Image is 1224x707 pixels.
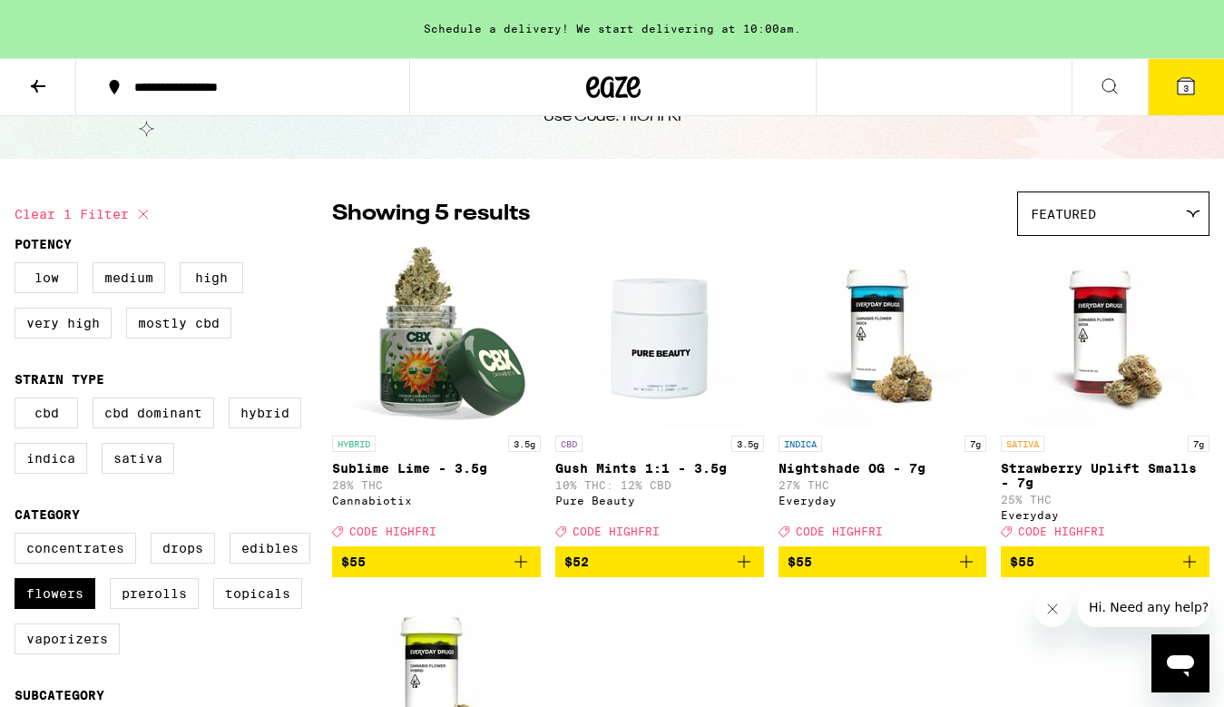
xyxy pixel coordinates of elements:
p: 3.5g [731,436,764,452]
label: Prerolls [110,578,199,609]
label: High [180,262,243,293]
label: Sativa [102,443,174,474]
button: Add to bag [332,546,541,577]
label: Mostly CBD [126,308,231,339]
span: $55 [341,555,366,569]
p: CBD [555,436,583,452]
p: Nightshade OG - 7g [778,461,987,476]
span: $55 [1010,555,1034,569]
label: Flowers [15,578,95,609]
span: CODE HIGHFRI [1018,525,1105,537]
p: HYBRID [332,436,376,452]
legend: Subcategory [15,688,104,702]
legend: Category [15,507,80,522]
label: Indica [15,443,87,474]
span: CODE HIGHFRI [796,525,883,537]
label: Low [15,262,78,293]
iframe: Message from company [1078,587,1209,627]
p: INDICA [778,436,822,452]
span: 3 [1183,83,1189,93]
span: $52 [564,555,589,569]
label: Very High [15,308,112,339]
label: Hybrid [229,398,301,428]
span: $55 [788,555,812,569]
div: Pure Beauty [555,495,764,506]
label: Drops [151,533,215,564]
p: Sublime Lime - 3.5g [332,461,541,476]
p: 7g [1188,436,1209,452]
label: Medium [93,262,165,293]
span: CODE HIGHFRI [573,525,660,537]
iframe: Close message [1034,591,1071,627]
button: Clear 1 filter [15,191,154,237]
p: 10% THC: 12% CBD [555,479,764,491]
div: Use Code: HIGHFRI [543,107,681,127]
p: Showing 5 results [332,199,530,230]
label: Vaporizers [15,624,120,654]
p: SATIVA [1001,436,1044,452]
div: Cannabiotix [332,495,541,506]
div: Everyday [778,495,987,506]
p: 3.5g [508,436,541,452]
button: Add to bag [778,546,987,577]
legend: Potency [15,237,72,251]
p: 25% THC [1001,494,1209,506]
img: Everyday - Strawberry Uplift Smalls - 7g [1014,245,1196,427]
button: Add to bag [555,546,764,577]
label: CBD Dominant [93,398,214,428]
a: Open page for Strawberry Uplift Smalls - 7g from Everyday [1001,245,1209,546]
span: Featured [1031,207,1096,221]
div: Everyday [1001,509,1209,521]
legend: Strain Type [15,372,104,387]
a: Open page for Gush Mints 1:1 - 3.5g from Pure Beauty [555,245,764,546]
iframe: Button to launch messaging window [1151,634,1209,692]
label: Concentrates [15,533,136,564]
label: Edibles [230,533,310,564]
span: CODE HIGHFRI [349,525,436,537]
p: Gush Mints 1:1 - 3.5g [555,461,764,476]
label: CBD [15,398,78,428]
a: Open page for Nightshade OG - 7g from Everyday [778,245,987,546]
p: 7g [965,436,986,452]
img: Pure Beauty - Gush Mints 1:1 - 3.5g [569,245,750,427]
p: Strawberry Uplift Smalls - 7g [1001,461,1209,490]
label: Topicals [213,578,302,609]
img: Everyday - Nightshade OG - 7g [791,245,973,427]
a: Open page for Sublime Lime - 3.5g from Cannabiotix [332,245,541,546]
button: 3 [1148,59,1224,115]
p: 27% THC [778,479,987,491]
img: Cannabiotix - Sublime Lime - 3.5g [346,245,527,427]
button: Add to bag [1001,546,1209,577]
p: 28% THC [332,479,541,491]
